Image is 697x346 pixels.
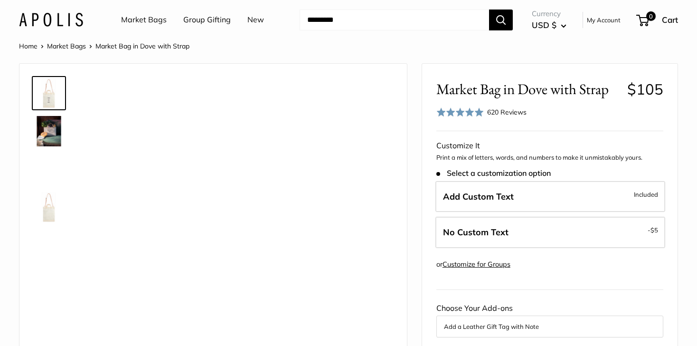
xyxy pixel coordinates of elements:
label: Leave Blank [435,217,665,248]
input: Search... [300,10,489,30]
span: Included [634,189,658,200]
a: Group Gifting [183,13,231,27]
span: USD $ [532,20,556,30]
span: $105 [627,80,663,98]
span: Cart [662,15,678,25]
a: Market Bags [121,13,167,27]
span: Add Custom Text [443,191,514,202]
span: - [648,224,658,236]
div: Choose Your Add-ons [436,301,663,337]
span: 0 [646,11,656,21]
a: Market Bag in Dove with Strap [32,76,66,110]
span: Market Bag in Dove with Strap [436,80,620,98]
a: My Account [587,14,621,26]
img: Apolis [19,13,83,27]
a: New [247,13,264,27]
div: or [436,258,510,271]
span: Market Bag in Dove with Strap [95,42,189,50]
a: Market Bag in Dove with Strap [32,114,66,148]
span: No Custom Text [443,227,509,238]
span: Select a customization option [436,169,551,178]
span: 620 Reviews [487,108,527,116]
div: Customize It [436,139,663,153]
img: Market Bag in Dove with Strap [34,78,64,108]
a: Customize for Groups [443,260,510,269]
button: Search [489,10,513,30]
a: Market Bags [47,42,86,50]
a: Home [19,42,38,50]
img: Market Bag in Dove with Strap [34,116,64,146]
button: Add a Leather Gift Tag with Note [444,321,656,332]
button: USD $ [532,18,566,33]
a: Market Bag in Dove with Strap [32,152,66,186]
a: 0 Cart [637,12,678,28]
img: Market Bag in Dove with Strap [34,192,64,222]
nav: Breadcrumb [19,40,189,52]
span: Currency [532,7,566,20]
p: Print a mix of letters, words, and numbers to make it unmistakably yours. [436,153,663,163]
a: Market Bag in Dove with Strap [32,190,66,224]
span: $5 [650,226,658,234]
label: Add Custom Text [435,181,665,212]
